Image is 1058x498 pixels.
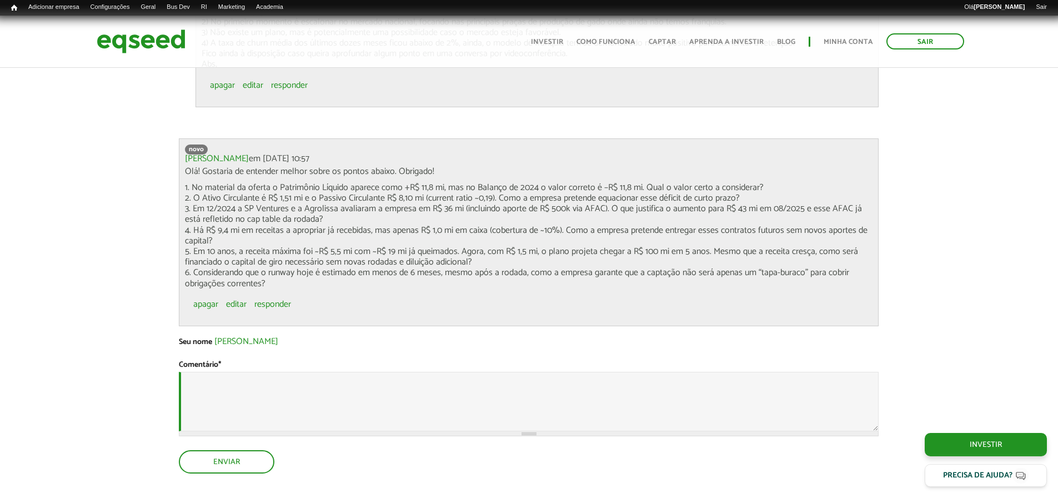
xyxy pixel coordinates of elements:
a: Como funciona [576,38,635,46]
a: Marketing [213,3,250,12]
span: Este campo é obrigatório. [218,358,221,371]
a: Adicionar empresa [23,3,85,12]
a: [PERSON_NAME] [185,155,249,163]
a: Academia [250,3,289,12]
a: Blog [777,38,795,46]
a: Investir [925,433,1047,456]
a: Sair [886,33,964,49]
img: EqSeed [97,27,185,56]
a: Captar [649,38,676,46]
a: responder [254,300,291,309]
a: Bus Dev [161,3,195,12]
a: apagar [210,81,235,90]
a: Olá[PERSON_NAME] [959,3,1030,12]
button: Enviar [179,450,274,474]
a: editar [226,300,247,309]
strong: [PERSON_NAME] [974,3,1025,10]
a: Configurações [85,3,136,12]
span: em [DATE] 10:57 [185,151,309,166]
a: Geral [135,3,161,12]
a: apagar [193,300,218,309]
a: Investir [531,38,563,46]
span: Início [11,4,17,12]
span: novo [185,145,208,155]
p: Olá! Gostaria de entender melhor sobre os pontos abaixo. Obrigado! [185,166,873,177]
a: editar [243,81,263,90]
a: RI [195,3,213,12]
a: Minha conta [824,38,873,46]
a: Início [6,3,23,13]
label: Comentário [179,361,221,369]
label: Seu nome [179,338,212,346]
a: [PERSON_NAME] [214,337,278,346]
a: responder [271,81,308,90]
a: Aprenda a investir [689,38,764,46]
a: Sair [1030,3,1052,12]
p: 1. No material da oferta o Patrimônio Líquido aparece como +R$ 11,8 mi, mas no Balanço de 2024 o ... [185,182,873,289]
